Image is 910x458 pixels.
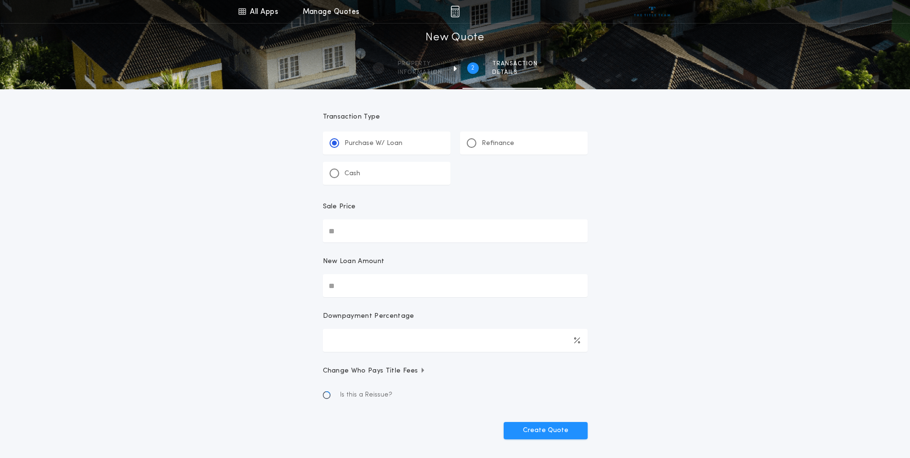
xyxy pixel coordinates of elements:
[492,60,538,68] span: Transaction
[504,422,588,439] button: Create Quote
[471,64,474,72] h2: 2
[323,257,385,266] p: New Loan Amount
[344,169,360,179] p: Cash
[323,329,588,352] input: Downpayment Percentage
[482,139,514,148] p: Refinance
[634,7,670,16] img: vs-icon
[323,366,426,376] span: Change Who Pays Title Fees
[340,390,392,400] span: Is this a Reissue?
[323,112,588,122] p: Transaction Type
[450,6,460,17] img: img
[323,219,588,242] input: Sale Price
[398,69,442,76] span: information
[323,366,588,376] button: Change Who Pays Title Fees
[323,312,414,321] p: Downpayment Percentage
[425,30,484,46] h1: New Quote
[344,139,402,148] p: Purchase W/ Loan
[398,60,442,68] span: Property
[492,69,538,76] span: details
[323,202,356,212] p: Sale Price
[323,274,588,297] input: New Loan Amount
